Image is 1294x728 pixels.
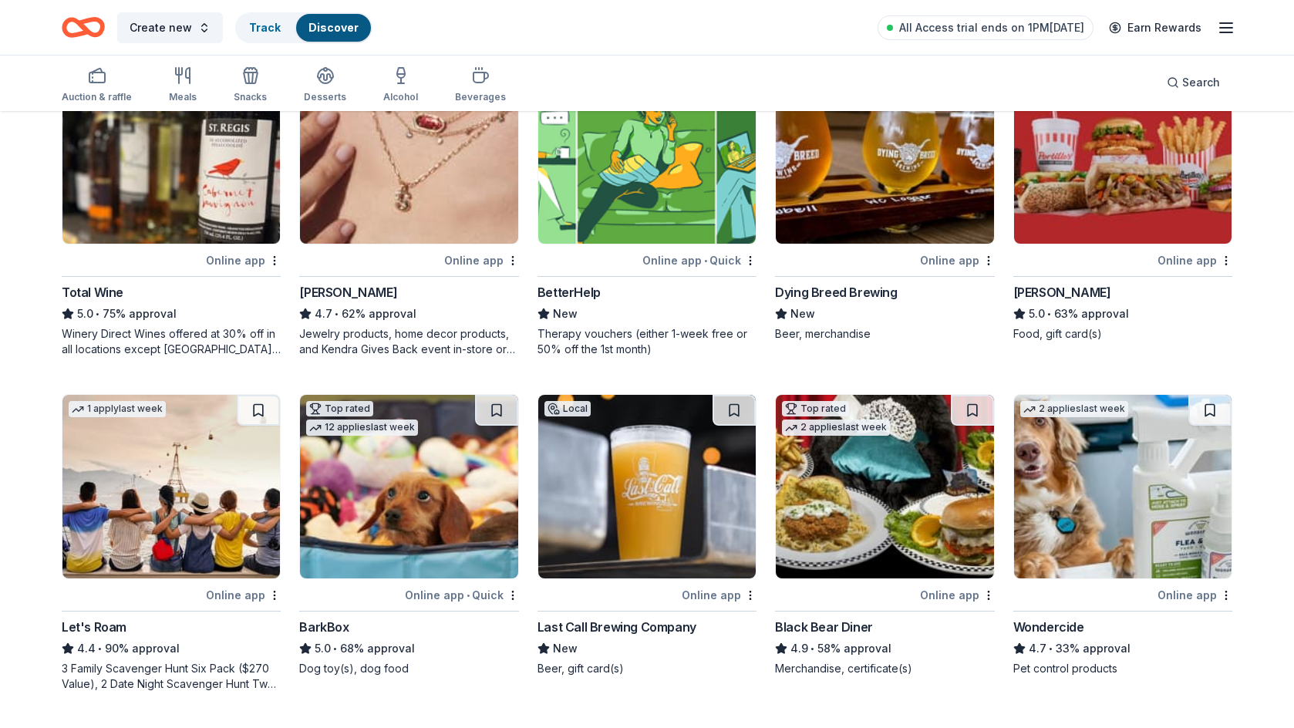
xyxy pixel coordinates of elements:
div: 2 applies last week [1020,401,1128,417]
div: 90% approval [62,639,281,658]
button: Create new [117,12,223,43]
div: Meals [169,91,197,103]
span: 4.7 [315,305,332,323]
span: 4.4 [77,639,96,658]
span: • [1047,308,1051,320]
img: Image for BetterHelp [538,60,756,244]
div: 12 applies last week [306,420,418,436]
img: Image for Total Wine [62,60,280,244]
span: New [553,639,578,658]
div: Online app [1158,251,1232,270]
div: Online app [206,585,281,605]
button: Desserts [304,60,346,111]
div: Local [544,401,591,416]
a: Track [249,21,281,34]
a: Image for Let's Roam1 applylast weekOnline appLet's Roam4.4•90% approval3 Family Scavenger Hunt S... [62,394,281,692]
div: Online app [444,251,519,270]
span: All Access trial ends on 1PM[DATE] [899,19,1084,37]
div: Top rated [782,401,849,416]
a: Image for Portillo'sTop rated9 applieslast weekOnline app[PERSON_NAME]5.0•63% approvalFood, gift ... [1013,59,1232,342]
a: Image for BarkBoxTop rated12 applieslast weekOnline app•QuickBarkBox5.0•68% approvalDog toy(s), d... [299,394,518,676]
span: • [811,642,815,655]
button: Snacks [234,60,267,111]
div: 68% approval [299,639,518,658]
button: Beverages [455,60,506,111]
div: Black Bear Diner [775,618,873,636]
a: Home [62,9,105,45]
div: 63% approval [1013,305,1232,323]
div: 75% approval [62,305,281,323]
div: 3 Family Scavenger Hunt Six Pack ($270 Value), 2 Date Night Scavenger Hunt Two Pack ($130 Value) [62,661,281,692]
div: Beer, merchandise [775,326,994,342]
img: Image for BarkBox [300,395,517,578]
div: Therapy vouchers (either 1-week free or 50% off the 1st month) [537,326,757,357]
div: Online app [206,251,281,270]
span: • [335,308,339,320]
img: Image for Portillo's [1014,60,1232,244]
div: 62% approval [299,305,518,323]
img: Image for Dying Breed Brewing [776,60,993,244]
span: 5.0 [315,639,331,658]
div: Dog toy(s), dog food [299,661,518,676]
div: Top rated [306,401,373,416]
div: Online app Quick [642,251,757,270]
div: Snacks [234,91,267,103]
div: 58% approval [775,639,994,658]
img: Image for Black Bear Diner [776,395,993,578]
a: All Access trial ends on 1PM[DATE] [878,15,1093,40]
a: Image for Kendra ScottTop rated3 applieslast weekOnline app[PERSON_NAME]4.7•62% approvalJewelry p... [299,59,518,357]
div: Last Call Brewing Company [537,618,696,636]
div: Merchandise, certificate(s) [775,661,994,676]
div: 33% approval [1013,639,1232,658]
span: New [553,305,578,323]
span: 4.7 [1029,639,1046,658]
div: Alcohol [383,91,418,103]
button: TrackDiscover [235,12,372,43]
span: • [467,589,470,602]
div: Food, gift card(s) [1013,326,1232,342]
span: Search [1182,73,1220,92]
div: Online app [1158,585,1232,605]
span: 4.9 [790,639,808,658]
a: Image for Dying Breed BrewingLocalOnline appDying Breed BrewingNewBeer, merchandise [775,59,994,342]
div: Auction & raffle [62,91,132,103]
a: Discover [308,21,359,34]
a: Image for BetterHelp1 applylast weekOnline app•QuickBetterHelpNewTherapy vouchers (either 1-week ... [537,59,757,357]
div: Total Wine [62,283,123,302]
button: Meals [169,60,197,111]
div: Winery Direct Wines offered at 30% off in all locations except [GEOGRAPHIC_DATA], [GEOGRAPHIC_DAT... [62,326,281,357]
div: Dying Breed Brewing [775,283,897,302]
span: • [1049,642,1053,655]
img: Image for Wondercide [1014,395,1232,578]
div: Online app [920,251,995,270]
div: BarkBox [299,618,349,636]
span: New [790,305,815,323]
div: Pet control products [1013,661,1232,676]
div: [PERSON_NAME] [1013,283,1111,302]
div: Jewelry products, home decor products, and Kendra Gives Back event in-store or online (or both!) ... [299,326,518,357]
div: Online app [682,585,757,605]
span: • [334,642,338,655]
div: BetterHelp [537,283,601,302]
div: Beer, gift card(s) [537,661,757,676]
img: Image for Last Call Brewing Company [538,395,756,578]
div: [PERSON_NAME] [299,283,397,302]
div: Beverages [455,91,506,103]
div: 1 apply last week [69,401,166,417]
button: Search [1154,67,1232,98]
a: Image for Total WineTop rated3 applieslast weekOnline appTotal Wine5.0•75% approvalWinery Direct ... [62,59,281,357]
div: Online app [920,585,995,605]
span: • [96,308,99,320]
div: Desserts [304,91,346,103]
span: Create new [130,19,192,37]
button: Alcohol [383,60,418,111]
a: Image for Last Call Brewing CompanyLocalOnline appLast Call Brewing CompanyNewBeer, gift card(s) [537,394,757,676]
span: • [98,642,102,655]
div: 2 applies last week [782,420,890,436]
span: • [704,254,707,267]
a: Image for Black Bear DinerTop rated2 applieslast weekOnline appBlack Bear Diner4.9•58% approvalMe... [775,394,994,676]
div: Let's Roam [62,618,126,636]
a: Image for Wondercide2 applieslast weekOnline appWondercide4.7•33% approvalPet control products [1013,394,1232,676]
span: 5.0 [1029,305,1045,323]
img: Image for Kendra Scott [300,60,517,244]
